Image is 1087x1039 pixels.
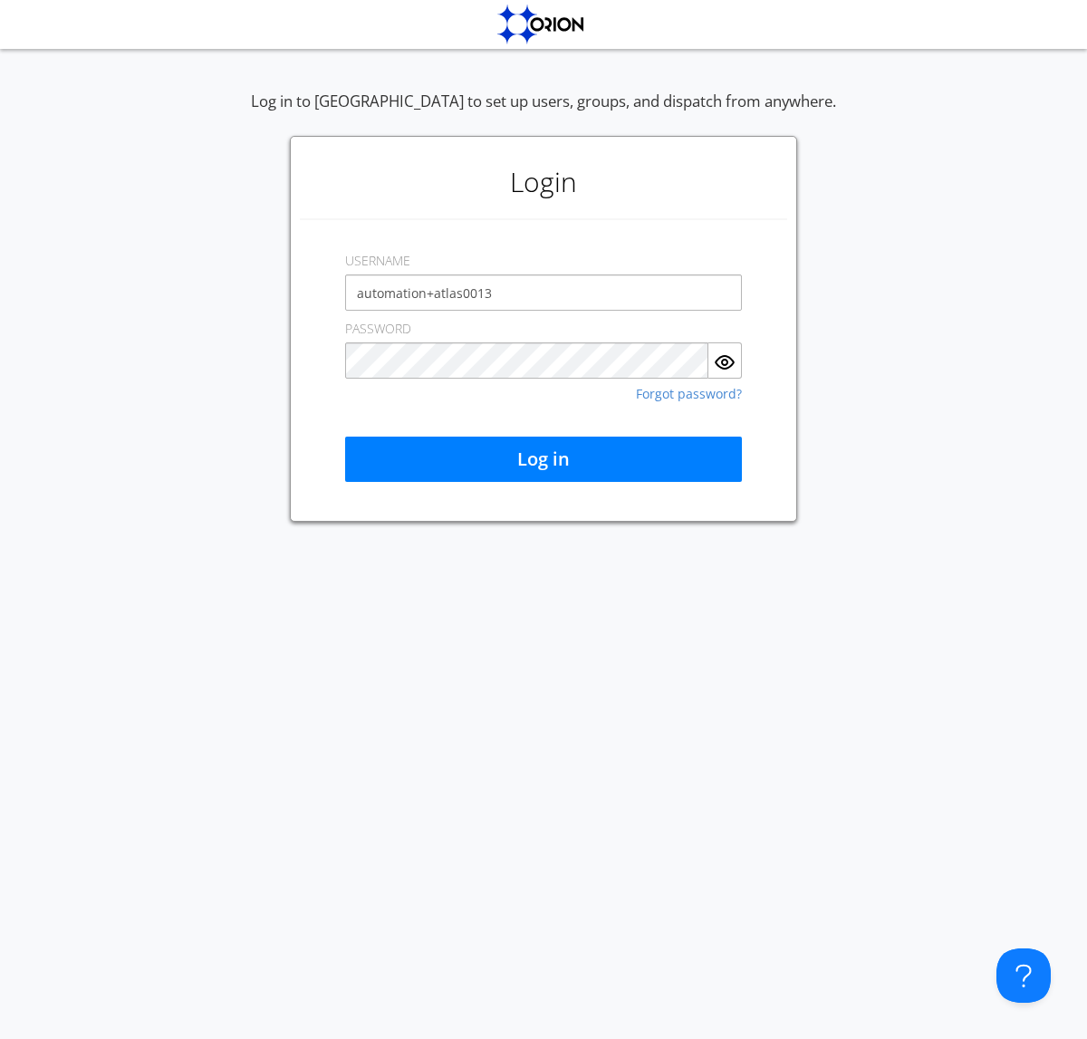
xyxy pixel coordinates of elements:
[345,342,708,379] input: Password
[708,342,742,379] button: Show Password
[714,351,736,373] img: eye.svg
[345,437,742,482] button: Log in
[345,320,411,338] label: PASSWORD
[345,252,410,270] label: USERNAME
[300,146,787,218] h1: Login
[251,91,836,136] div: Log in to [GEOGRAPHIC_DATA] to set up users, groups, and dispatch from anywhere.
[996,948,1051,1003] iframe: Toggle Customer Support
[636,388,742,400] a: Forgot password?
